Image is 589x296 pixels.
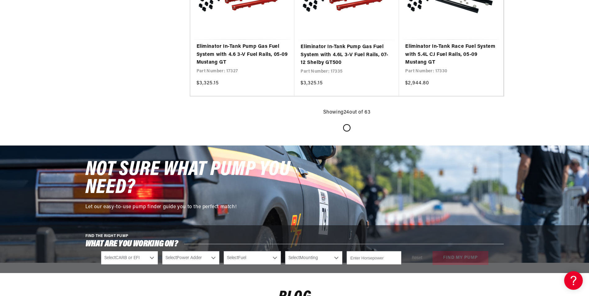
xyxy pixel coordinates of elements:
[197,43,288,67] a: Eliminator In-Tank Pump Gas Fuel System with 4.6 3-V Fuel Rails, 05-09 Mustang GT
[323,109,371,117] p: Showing out of 63
[347,251,401,265] input: Enter Horsepower
[85,203,297,211] p: Let our easy-to-use pump finder guide you to the perfect match!
[85,240,178,248] span: What are you working on?
[162,251,220,265] select: Power Adder
[101,251,158,265] select: CARB or EFI
[285,251,342,265] select: Mounting
[301,43,393,67] a: Eliminator In-Tank Pump Gas Fuel System with 4.6L 3-V Fuel Rails, 07-12 Shelby GT500
[405,43,497,67] a: Eliminator In-Tank Race Fuel System with 5.4L CJ Fuel Rails, 05-09 Mustang GT
[85,234,129,238] span: FIND THE RIGHT PUMP
[85,159,290,198] span: NOT SURE WHAT PUMP YOU NEED?
[344,110,349,115] span: 24
[224,251,281,265] select: Fuel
